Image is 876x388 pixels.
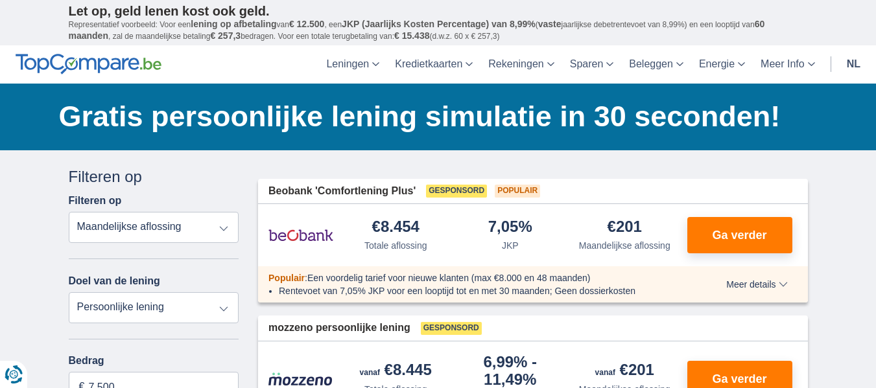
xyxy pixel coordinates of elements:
span: Gesponsord [426,185,487,198]
label: Bedrag [69,355,239,367]
span: € 15.438 [394,30,430,41]
div: : [258,271,689,284]
button: Meer details [716,279,797,290]
div: JKP [502,239,519,252]
span: Beobank 'Comfortlening Plus' [268,184,416,199]
h1: Gratis persoonlijke lening simulatie in 30 seconden! [59,97,808,137]
button: Ga verder [687,217,792,253]
label: Doel van de lening [69,275,160,287]
span: Populair [268,273,305,283]
span: Gesponsord [421,322,482,335]
div: €201 [608,219,642,236]
div: €8.454 [372,219,420,236]
span: Ga verder [712,229,766,241]
span: € 12.500 [289,19,325,29]
p: Let op, geld lenen kost ook geld. [69,3,808,19]
div: €8.445 [360,362,432,380]
a: Leningen [318,45,387,84]
span: JKP (Jaarlijks Kosten Percentage) van 8,99% [342,19,536,29]
a: Energie [691,45,753,84]
span: vaste [538,19,562,29]
a: Kredietkaarten [387,45,480,84]
div: Totale aflossing [364,239,427,252]
img: product.pl.alt Beobank [268,219,333,251]
div: 7,05% [488,219,532,236]
li: Rentevoet van 7,05% JKP voor een looptijd tot en met 30 maanden; Geen dossierkosten [279,284,679,297]
span: Een voordelig tarief voor nieuwe klanten (max €8.000 en 48 maanden) [307,273,591,283]
a: Rekeningen [480,45,562,84]
a: nl [839,45,868,84]
span: Meer details [726,280,787,289]
span: lening op afbetaling [191,19,276,29]
p: Representatief voorbeeld: Voor een van , een ( jaarlijkse debetrentevoet van 8,99%) en een loopti... [69,19,808,42]
span: 60 maanden [69,19,765,41]
a: Meer Info [753,45,823,84]
div: €201 [595,362,654,380]
div: Filteren op [69,166,239,188]
span: Ga verder [712,373,766,385]
div: 6,99% [458,354,563,387]
span: Populair [495,185,540,198]
span: € 257,3 [210,30,241,41]
span: mozzeno persoonlijke lening [268,321,410,336]
a: Sparen [562,45,622,84]
img: TopCompare [16,54,161,74]
div: Maandelijkse aflossing [579,239,670,252]
label: Filteren op [69,195,122,207]
img: product.pl.alt Mozzeno [268,372,333,386]
a: Beleggen [621,45,691,84]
